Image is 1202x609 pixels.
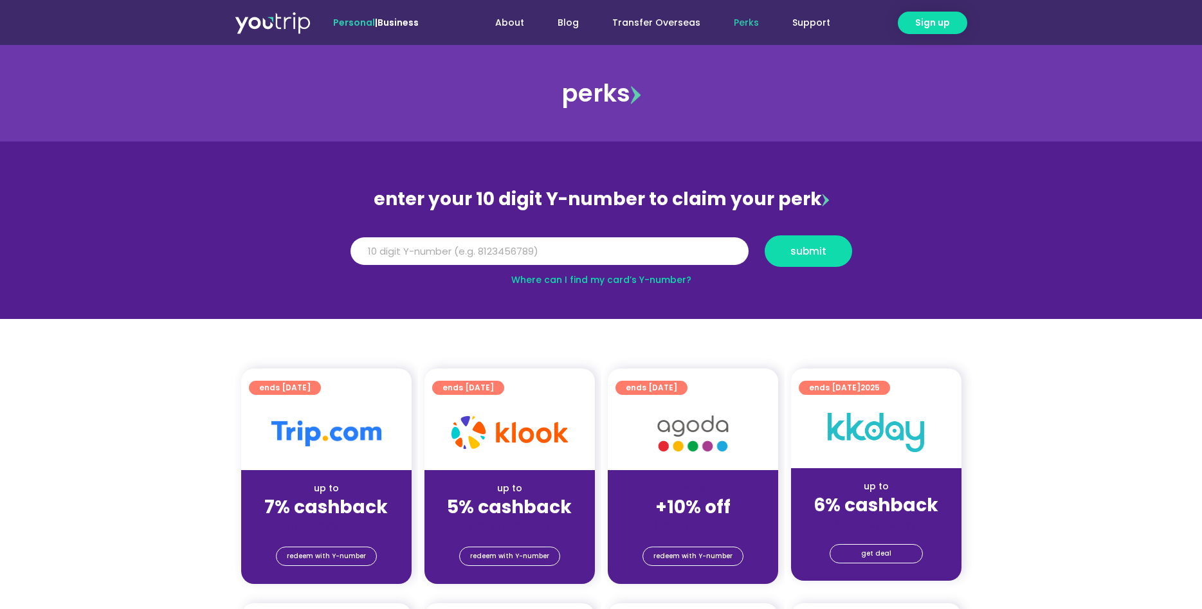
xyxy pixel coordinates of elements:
nav: Menu [453,11,847,35]
a: Sign up [898,12,967,34]
a: Business [378,16,419,29]
a: redeem with Y-number [642,547,743,566]
a: Perks [717,11,776,35]
span: ends [DATE] [809,381,880,395]
span: ends [DATE] [626,381,677,395]
span: ends [DATE] [442,381,494,395]
span: redeem with Y-number [287,547,366,565]
div: up to [801,480,951,493]
strong: +10% off [655,495,731,520]
input: 10 digit Y-number (e.g. 8123456789) [351,237,749,266]
a: About [478,11,541,35]
a: ends [DATE] [615,381,688,395]
a: Blog [541,11,596,35]
span: 2025 [861,382,880,393]
span: redeem with Y-number [653,547,733,565]
button: submit [765,235,852,267]
span: get deal [861,545,891,563]
div: enter your 10 digit Y-number to claim your perk [344,183,859,216]
span: up to [681,482,705,495]
strong: 7% cashback [264,495,388,520]
a: ends [DATE] [249,381,321,395]
form: Y Number [351,235,852,277]
span: Personal [333,16,375,29]
div: up to [251,482,401,495]
a: Support [776,11,847,35]
div: (for stays only) [618,519,768,532]
a: get deal [830,544,923,563]
strong: 5% cashback [447,495,572,520]
a: ends [DATE]2025 [799,381,890,395]
span: ends [DATE] [259,381,311,395]
div: (for stays only) [435,519,585,532]
div: up to [435,482,585,495]
a: redeem with Y-number [276,547,377,566]
a: ends [DATE] [432,381,504,395]
span: redeem with Y-number [470,547,549,565]
span: Sign up [915,16,950,30]
span: | [333,16,419,29]
span: submit [790,246,826,256]
a: Transfer Overseas [596,11,717,35]
a: redeem with Y-number [459,547,560,566]
div: (for stays only) [801,517,951,531]
strong: 6% cashback [814,493,938,518]
a: Where can I find my card’s Y-number? [511,273,691,286]
div: (for stays only) [251,519,401,532]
